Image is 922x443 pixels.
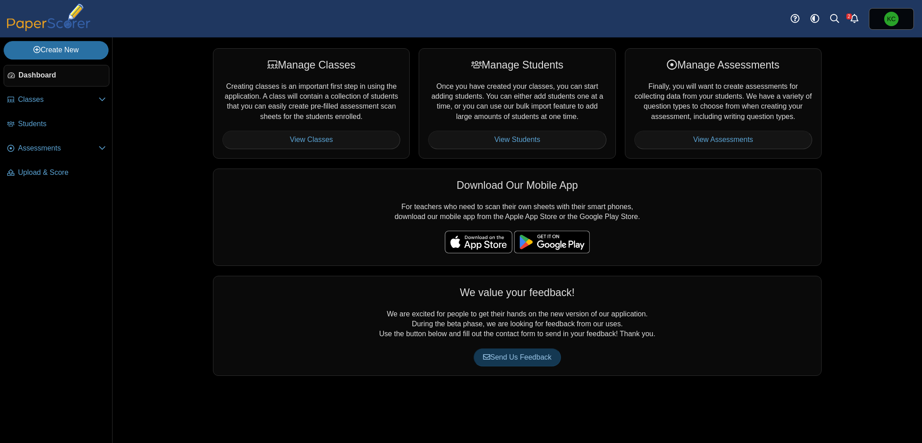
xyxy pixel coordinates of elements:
img: PaperScorer [4,4,94,31]
div: Manage Classes [222,58,400,72]
a: Classes [4,89,109,111]
a: View Classes [222,131,400,149]
span: Kelly Charlton [884,12,899,26]
div: We value your feedback! [222,285,812,300]
span: Dashboard [18,70,105,80]
span: Students [18,119,106,129]
div: We are excited for people to get their hands on the new version of our application. During the be... [213,276,822,376]
span: Assessments [18,143,99,153]
div: Finally, you will want to create assessments for collecting data from your students. We have a va... [625,48,822,158]
div: Download Our Mobile App [222,178,812,192]
a: PaperScorer [4,25,94,32]
div: For teachers who need to scan their own sheets with their smart phones, download our mobile app f... [213,169,822,266]
a: Upload & Score [4,162,109,184]
a: View Students [428,131,606,149]
div: Creating classes is an important first step in using the application. A class will contain a coll... [213,48,410,158]
a: View Assessments [634,131,812,149]
img: apple-store-badge.svg [445,231,512,253]
a: Kelly Charlton [869,8,914,30]
a: Create New [4,41,108,59]
div: Once you have created your classes, you can start adding students. You can either add students on... [419,48,615,158]
span: Send Us Feedback [483,353,551,361]
a: Dashboard [4,65,109,87]
span: Classes [18,95,99,105]
div: Manage Assessments [634,58,812,72]
span: Upload & Score [18,168,106,178]
a: Alerts [845,9,864,29]
img: google-play-badge.png [514,231,590,253]
div: Manage Students [428,58,606,72]
a: Students [4,114,109,135]
a: Send Us Feedback [474,348,561,366]
span: Kelly Charlton [887,16,895,22]
a: Assessments [4,138,109,160]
